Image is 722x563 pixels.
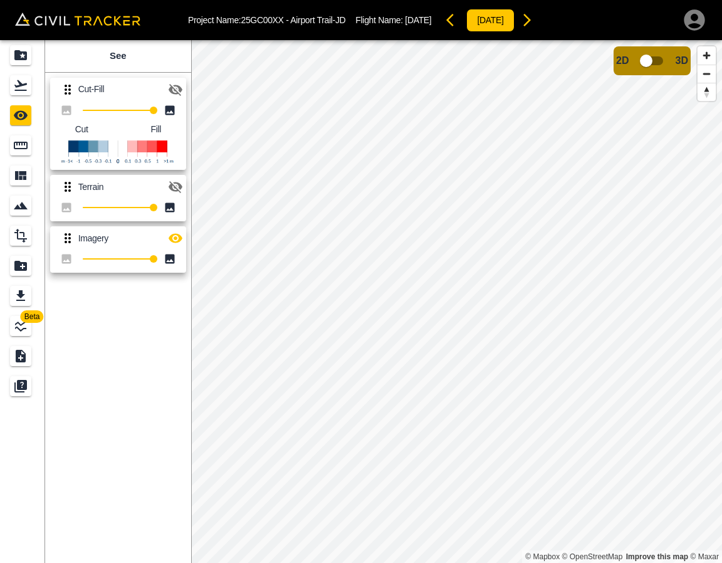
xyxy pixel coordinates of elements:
[698,46,716,65] button: Zoom in
[191,40,722,563] canvas: Map
[15,13,140,26] img: Civil Tracker
[626,552,688,561] a: Map feedback
[188,15,345,25] p: Project Name: 25GC00XX - Airport Trail-JD
[562,552,623,561] a: OpenStreetMap
[525,552,560,561] a: Mapbox
[405,15,431,25] span: [DATE]
[616,55,629,66] span: 2D
[698,83,716,101] button: Reset bearing to north
[690,552,719,561] a: Maxar
[676,55,688,66] span: 3D
[698,65,716,83] button: Zoom out
[466,9,514,32] button: [DATE]
[355,15,431,25] p: Flight Name:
